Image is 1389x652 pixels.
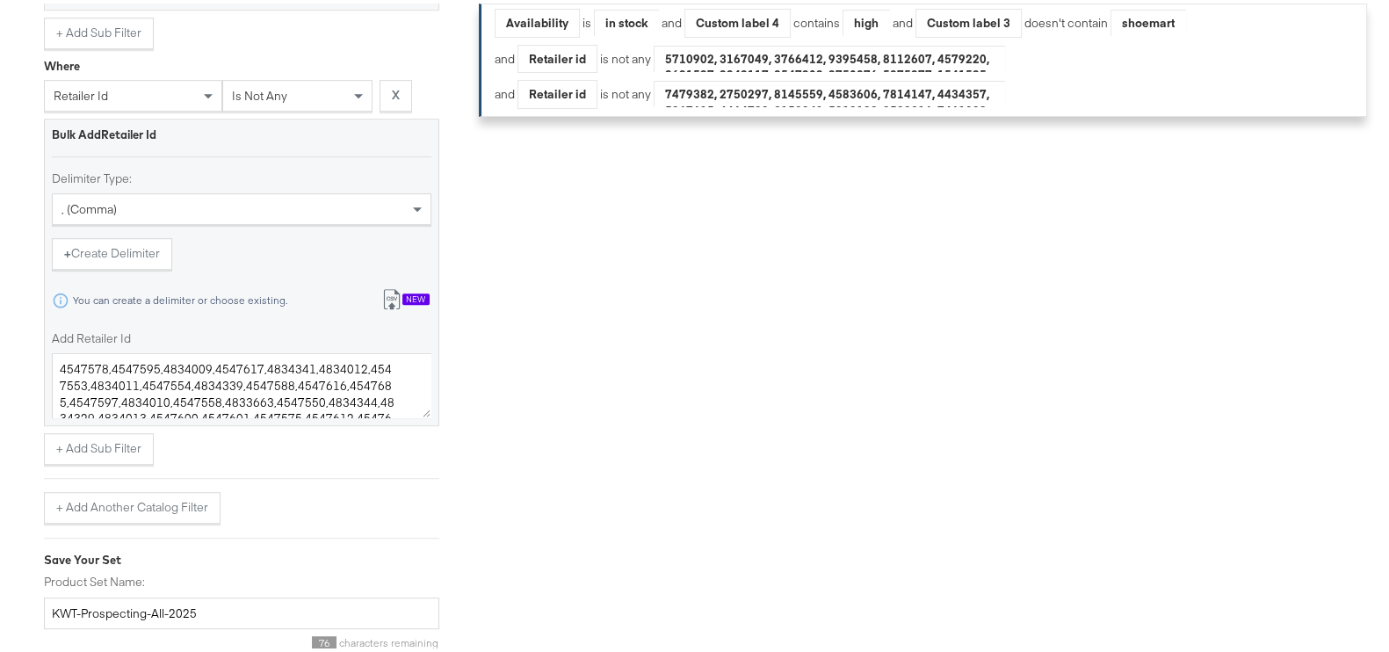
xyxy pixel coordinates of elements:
[44,430,154,461] button: + Add Sub Filter
[655,77,1004,104] div: 7479382, 2750297, 8145559, 4583606, 7814147, 4434357, 5267615, 4464728, 3150941, 5919128, 8588316...
[312,633,336,646] span: 76
[595,6,658,33] div: in stock
[44,594,439,627] input: Give your set a descriptive name
[64,242,71,258] strong: +
[52,235,172,266] button: +Create Delimiter
[72,291,288,303] div: You can create a delimiter or choose existing.
[655,42,1004,69] div: 5710902, 3167049, 3766412, 9395458, 8112607, 4579220, 2691597, 2949117, 8547909, 9750876, 5875977...
[685,6,790,33] div: Custom label 4
[44,633,439,646] div: characters remaining
[52,327,431,344] label: Add Retailer Id
[495,76,1005,105] div: and
[496,6,579,33] div: Availability
[662,5,890,34] div: and
[232,84,287,100] span: is not any
[402,290,430,302] div: New
[1111,6,1185,33] div: shoemart
[369,280,442,313] button: New
[597,47,654,64] div: is not any
[61,198,117,214] span: , (comma)
[44,489,221,520] button: + Add Another Catalog Filter
[791,11,843,28] div: contains
[916,6,1021,33] div: Custom label 3
[843,6,889,33] div: high
[518,77,597,105] div: Retailer id
[495,41,1005,70] div: and
[597,83,654,99] div: is not any
[54,84,108,100] span: retailer id
[1022,11,1110,28] div: doesn't contain
[380,76,412,108] button: X
[580,11,594,28] div: is
[44,570,439,587] label: Product Set Name:
[44,54,80,71] div: Where
[44,14,154,46] button: + Add Sub Filter
[52,123,431,140] div: Bulk Add Retailer Id
[518,42,597,69] div: Retailer id
[52,167,431,184] label: Delimiter Type:
[392,83,400,100] strong: X
[52,350,431,415] textarea: 4547578,4547595,4834009,4547617,4834341,4834012,4547553,4834011,4547554,4834339,4547588,4547616,4...
[44,548,439,565] div: Save Your Set
[893,5,1186,34] div: and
